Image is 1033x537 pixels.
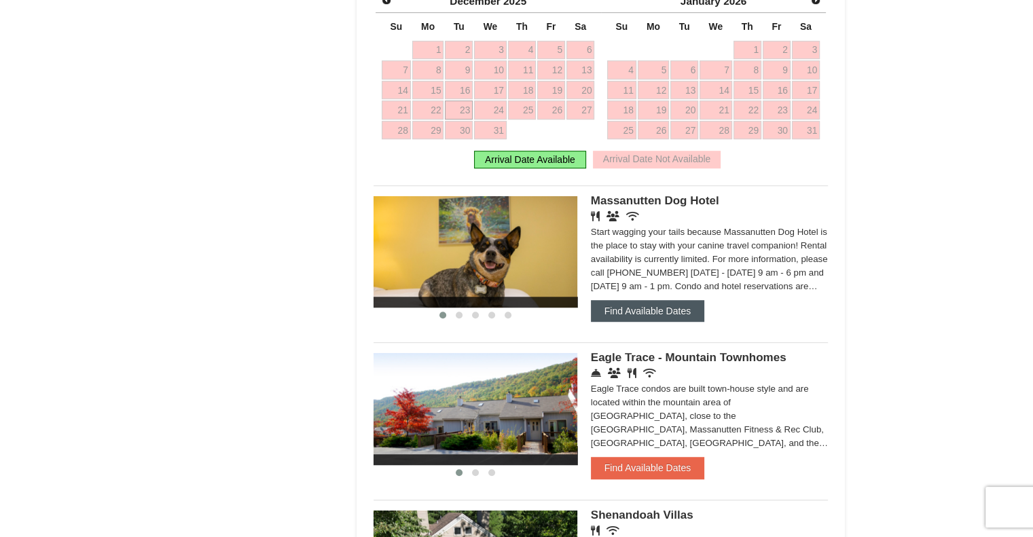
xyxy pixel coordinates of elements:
[608,368,621,378] i: Conference Facilities
[391,21,403,32] span: Sunday
[412,41,444,60] a: 1
[792,100,820,119] a: 24
[591,225,829,293] div: Start wagging your tails because Massanutten Dog Hotel is the place to stay with your canine trav...
[700,81,732,100] a: 14
[700,100,732,119] a: 21
[591,351,786,364] span: Eagle Trace - Mountain Townhomes
[454,21,465,32] span: Tuesday
[474,41,507,60] a: 3
[708,21,723,32] span: Wednesday
[474,151,586,168] div: Arrival Date Available
[607,81,636,100] a: 11
[382,81,411,100] a: 14
[474,121,507,140] a: 31
[508,60,536,79] a: 11
[412,121,444,140] a: 29
[763,121,791,140] a: 30
[792,41,820,60] a: 3
[591,382,829,450] div: Eagle Trace condos are built town-house style and are located within the mountain area of [GEOGRA...
[615,21,628,32] span: Sunday
[606,211,619,221] i: Banquet Facilities
[474,100,507,119] a: 24
[733,81,761,100] a: 15
[575,21,586,32] span: Saturday
[537,81,565,100] a: 19
[537,60,565,79] a: 12
[445,41,473,60] a: 2
[474,81,507,100] a: 17
[566,60,594,79] a: 13
[445,100,473,119] a: 23
[591,508,693,521] span: Shenandoah Villas
[591,525,600,536] i: Restaurant
[647,21,660,32] span: Monday
[591,457,704,479] button: Find Available Dates
[733,100,761,119] a: 22
[628,368,636,378] i: Restaurant
[474,60,507,79] a: 10
[445,60,473,79] a: 9
[638,100,670,119] a: 19
[792,81,820,100] a: 17
[382,60,411,79] a: 7
[445,81,473,100] a: 16
[382,100,411,119] a: 21
[638,81,670,100] a: 12
[382,121,411,140] a: 28
[670,121,698,140] a: 27
[700,60,732,79] a: 7
[733,121,761,140] a: 29
[412,81,444,100] a: 15
[537,100,565,119] a: 26
[763,100,791,119] a: 23
[679,21,690,32] span: Tuesday
[593,151,721,168] div: Arrival Date Not Available
[508,41,536,60] a: 4
[763,60,791,79] a: 9
[412,100,444,119] a: 22
[733,41,761,60] a: 1
[412,60,444,79] a: 8
[591,211,600,221] i: Restaurant
[800,21,812,32] span: Saturday
[445,121,473,140] a: 30
[700,121,732,140] a: 28
[763,81,791,100] a: 16
[638,121,670,140] a: 26
[508,100,536,119] a: 25
[508,81,536,100] a: 18
[792,60,820,79] a: 10
[607,60,636,79] a: 4
[566,41,594,60] a: 6
[421,21,435,32] span: Monday
[626,211,639,221] i: Wireless Internet (free)
[742,21,753,32] span: Thursday
[606,525,619,536] i: Wireless Internet (free)
[484,21,498,32] span: Wednesday
[638,60,670,79] a: 5
[643,368,656,378] i: Wireless Internet (free)
[670,100,698,119] a: 20
[566,100,594,119] a: 27
[772,21,781,32] span: Friday
[566,81,594,100] a: 20
[792,121,820,140] a: 31
[607,100,636,119] a: 18
[547,21,556,32] span: Friday
[591,300,704,322] button: Find Available Dates
[607,121,636,140] a: 25
[733,60,761,79] a: 8
[591,194,719,207] span: Massanutten Dog Hotel
[670,81,698,100] a: 13
[670,60,698,79] a: 6
[537,41,565,60] a: 5
[516,21,528,32] span: Thursday
[591,368,601,378] i: Concierge Desk
[763,41,791,60] a: 2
